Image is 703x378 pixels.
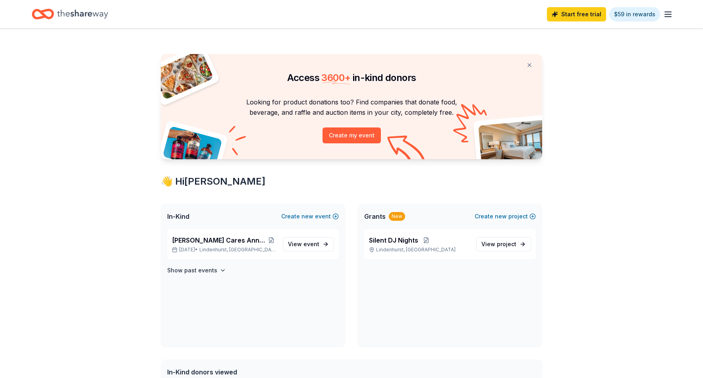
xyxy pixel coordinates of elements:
[301,212,313,221] span: new
[199,247,276,253] span: Lindenhurst, [GEOGRAPHIC_DATA]
[547,7,606,21] a: Start free trial
[167,212,189,221] span: In-Kind
[497,241,516,247] span: project
[303,241,319,247] span: event
[167,367,328,377] div: In-Kind donors viewed
[167,266,226,275] button: Show past events
[172,235,266,245] span: [PERSON_NAME] Cares Annual Trick or Trunk
[389,212,405,221] div: New
[161,175,542,188] div: 👋 Hi [PERSON_NAME]
[481,239,516,249] span: View
[152,49,214,100] img: Pizza
[609,7,660,21] a: $59 in rewards
[475,212,536,221] button: Createnewproject
[323,127,381,143] button: Create my event
[495,212,507,221] span: new
[32,5,108,23] a: Home
[369,235,418,245] span: Silent DJ Nights
[288,239,319,249] span: View
[172,247,276,253] p: [DATE] •
[321,72,350,83] span: 3600 +
[287,72,416,83] span: Access in-kind donors
[281,212,339,221] button: Createnewevent
[476,237,531,251] a: View project
[167,266,217,275] h4: Show past events
[364,212,386,221] span: Grants
[387,135,427,165] img: Curvy arrow
[369,247,470,253] p: Lindenhurst, [GEOGRAPHIC_DATA]
[170,97,533,118] p: Looking for product donations too? Find companies that donate food, beverage, and raffle and auct...
[283,237,334,251] a: View event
